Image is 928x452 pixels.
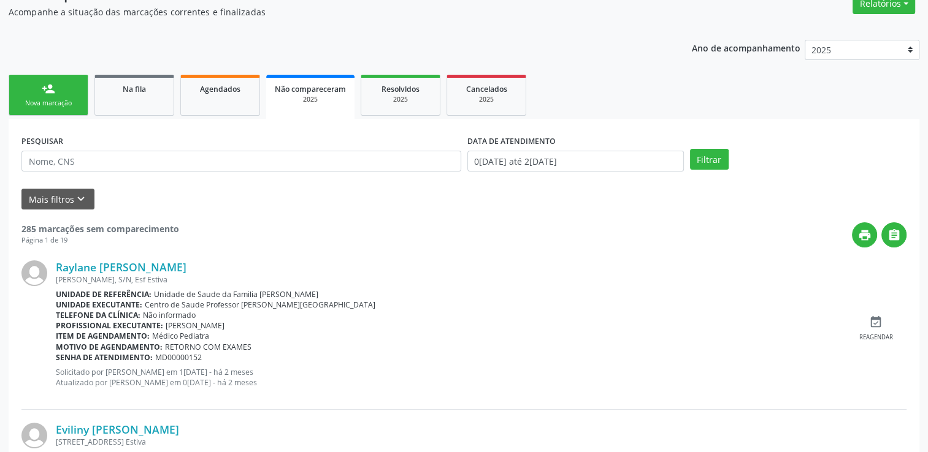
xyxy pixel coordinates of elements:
[123,84,146,94] span: Na fila
[852,222,877,247] button: print
[888,228,901,242] i: 
[18,99,79,108] div: Nova marcação
[166,320,224,331] span: [PERSON_NAME]
[56,342,163,352] b: Motivo de agendamento:
[21,189,94,210] button: Mais filtroskeyboard_arrow_down
[56,274,845,285] div: [PERSON_NAME], S/N, Esf Estiva
[21,423,47,448] img: img
[56,423,179,436] a: Eviliny [PERSON_NAME]
[275,84,346,94] span: Não compareceram
[56,320,163,331] b: Profissional executante:
[56,310,140,320] b: Telefone da clínica:
[155,352,202,363] span: MD00000152
[869,315,883,329] i: event_available
[21,223,179,235] strong: 285 marcações sem comparecimento
[200,84,240,94] span: Agendados
[74,192,88,206] i: keyboard_arrow_down
[881,222,907,247] button: 
[467,132,556,151] label: DATA DE ATENDIMENTO
[692,40,800,55] p: Ano de acompanhamento
[56,331,150,341] b: Item de agendamento:
[56,352,153,363] b: Senha de atendimento:
[152,331,209,341] span: Médico Pediatra
[690,149,729,170] button: Filtrar
[56,299,142,310] b: Unidade executante:
[165,342,251,352] span: RETORNO COM EXAMES
[21,151,461,171] input: Nome, CNS
[466,84,507,94] span: Cancelados
[56,437,845,447] div: [STREET_ADDRESS] Estiva
[56,260,186,274] a: Raylane [PERSON_NAME]
[467,151,684,171] input: Selecione um intervalo
[9,6,646,18] p: Acompanhe a situação das marcações correntes e finalizadas
[859,333,893,342] div: Reagendar
[858,228,872,242] i: print
[370,95,431,104] div: 2025
[143,310,196,320] span: Não informado
[154,289,318,299] span: Unidade de Saude da Familia [PERSON_NAME]
[456,95,517,104] div: 2025
[21,235,179,246] div: Página 1 de 19
[275,95,346,104] div: 2025
[56,289,151,299] b: Unidade de referência:
[21,132,63,151] label: PESQUISAR
[56,367,845,388] p: Solicitado por [PERSON_NAME] em 1[DATE] - há 2 meses Atualizado por [PERSON_NAME] em 0[DATE] - há...
[382,84,420,94] span: Resolvidos
[21,260,47,286] img: img
[42,82,55,96] div: person_add
[145,299,375,310] span: Centro de Saude Professor [PERSON_NAME][GEOGRAPHIC_DATA]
